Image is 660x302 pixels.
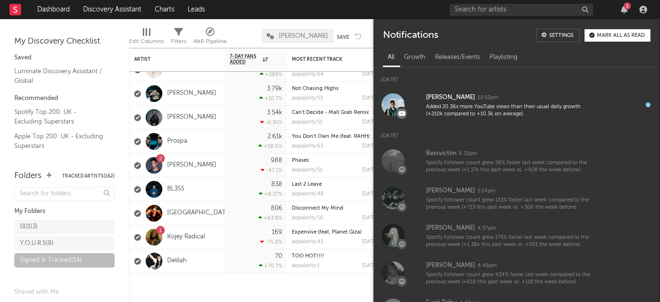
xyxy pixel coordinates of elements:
[134,56,206,62] div: Artist
[399,49,430,66] div: Growth
[292,215,323,221] div: popularity: 50
[362,239,378,245] div: [DATE]
[14,220,115,234] a: 001(3)
[362,263,378,268] div: [DATE]
[373,86,660,123] a: [PERSON_NAME]12:03pmAdded 20.36x more YouTube views than their usual daily growth (+210k compared...
[362,120,378,125] div: [DATE]
[267,86,282,92] div: 3.79k
[292,168,322,173] div: popularity: 51
[292,191,324,197] div: popularity: 48
[193,24,227,52] div: A&R Pipeline
[14,287,115,298] div: Shared with Me
[373,142,660,179] a: Bassvictim6:32pmSpotify follower count grew 26% faster last week compared to the previous week (+...
[292,206,378,211] div: Disconnect My Mind
[549,33,574,38] div: Settings
[259,263,282,269] div: +70.7 %
[171,24,186,52] div: Filters
[355,32,362,40] button: Undo the changes to the current view.
[14,36,115,47] div: My Discovery Checklist
[267,134,282,140] div: 2.61k
[167,89,216,98] a: [PERSON_NAME]
[478,188,495,195] div: 5:14pm
[62,174,115,179] button: Tracked Artists(162)
[267,110,282,116] div: 3.54k
[362,215,378,221] div: [DATE]
[129,24,164,52] div: Edit Columns
[426,159,594,174] div: Spotify follower count grew 26% faster last week compared to the previous week (+1.17k this past ...
[362,96,378,101] div: [DATE]
[373,217,660,254] a: [PERSON_NAME]4:57pmSpotify follower count grew 175% faster last week compared to the previous wee...
[193,36,227,47] div: A&R Pipeline
[373,254,660,291] a: [PERSON_NAME]4:48pmSpotify follower count grew 424% faster last week compared to the previous wee...
[426,197,594,212] div: Spotify follower count grew 133% faster last week compared to the previous week (+713 this past w...
[292,239,323,245] div: popularity: 45
[426,148,457,159] div: Bassvictim
[362,168,378,173] div: [DATE]
[167,257,187,265] a: Delilah
[536,29,580,42] a: Settings
[362,191,378,197] div: [DATE]
[14,107,105,126] a: Spotify Top 200: UK - Excluding Superstars
[426,271,594,286] div: Spotify follower count grew 424% faster last week compared to the previous week (+618 this past w...
[14,52,115,64] div: Saved
[624,2,631,10] div: 1
[259,191,282,197] div: +8.27 %
[292,72,324,77] div: popularity: 64
[362,72,378,77] div: [DATE]
[292,120,322,125] div: popularity: 51
[171,36,186,47] div: Filters
[373,67,660,86] div: [DATE]
[373,179,660,217] a: [PERSON_NAME]5:14pmSpotify follower count grew 133% faster last week compared to the previous wee...
[426,260,475,271] div: [PERSON_NAME]
[430,49,485,66] div: Releases/Events
[258,215,282,221] div: +63.8 %
[167,209,232,217] a: [GEOGRAPHIC_DATA]
[260,239,282,245] div: -75.8 %
[426,223,475,234] div: [PERSON_NAME]
[129,36,164,47] div: Edit Columns
[292,86,378,91] div: Not Chasing Highs
[426,92,475,103] div: [PERSON_NAME]
[337,34,349,40] button: Save
[292,230,362,235] a: Expensive (feat. Planet Giza)
[585,29,650,42] button: Mark all as read
[20,238,53,249] div: Y.O.U.R.S ( 9 )
[292,230,378,235] div: Expensive (feat. Planet Giza)
[459,150,477,157] div: 6:32pm
[292,134,378,139] div: You Don't Own Me (feat. RAHH)
[230,54,260,65] span: 7-Day Fans Added
[20,255,82,266] div: Signed & Tracked ( 14 )
[14,93,115,104] div: Recommended
[167,113,216,122] a: [PERSON_NAME]
[292,206,343,211] a: Disconnect My Mind
[14,236,115,251] a: Y.O.U.R.S(9)
[14,66,105,86] a: Luminate Discovery Assistant / Global
[383,49,399,66] div: All
[167,137,187,145] a: Prospa
[167,161,216,169] a: [PERSON_NAME]
[272,229,282,235] div: 169
[14,131,105,151] a: Apple Top 200: UK - Excluding Superstars
[292,263,319,268] div: popularity: 1
[292,182,378,187] div: Last 2 Leave
[478,262,497,269] div: 4:48pm
[292,158,378,163] div: Phases
[292,96,323,101] div: popularity: 53
[14,170,42,182] div: Folders
[14,206,115,217] div: My Folders
[362,144,378,149] div: [DATE]
[271,205,282,212] div: 806
[275,253,282,259] div: 70
[279,33,328,39] span: [PERSON_NAME]
[485,49,522,66] div: Playlisting
[271,157,282,164] div: 988
[167,185,184,193] a: BL3SS
[597,33,645,38] div: Mark all as read
[292,182,322,187] a: Last 2 Leave
[621,6,628,13] button: 1
[261,167,282,173] div: -47.1 %
[292,144,323,149] div: popularity: 65
[259,95,282,101] div: +10.7 %
[292,158,309,163] a: Phases
[426,234,594,249] div: Spotify follower count grew 175% faster last week compared to the previous week (+1.38k this past...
